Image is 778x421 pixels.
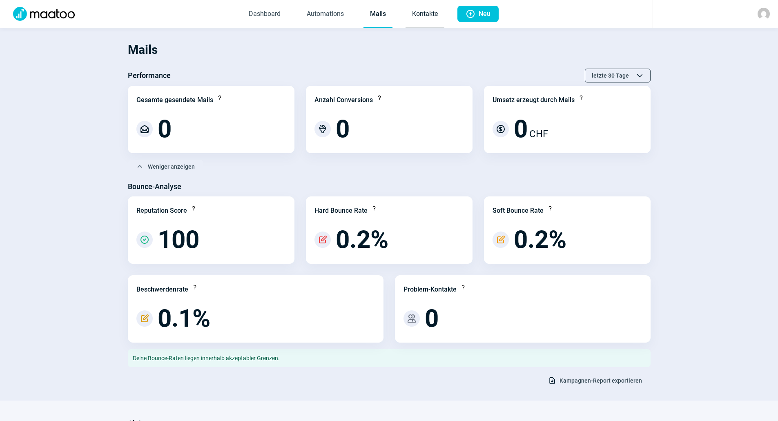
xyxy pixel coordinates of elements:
[493,206,544,216] div: Soft Bounce Rate
[158,117,172,141] span: 0
[136,206,187,216] div: Reputation Score
[406,1,444,28] a: Kontakte
[158,306,210,331] span: 0.1%
[128,36,651,64] h1: Mails
[493,95,575,105] div: Umsatz erzeugt durch Mails
[336,227,388,252] span: 0.2%
[336,117,350,141] span: 0
[560,374,642,387] span: Kampagnen-Report exportieren
[242,1,287,28] a: Dashboard
[128,160,203,174] button: Weniger anzeigen
[479,6,490,22] span: Neu
[128,349,651,367] div: Deine Bounce-Raten liegen innerhalb akzeptabler Grenzen.
[514,117,528,141] span: 0
[363,1,392,28] a: Mails
[539,374,651,388] button: Kampagnen-Report exportieren
[529,127,548,141] span: CHF
[403,285,457,294] div: Problem-Kontakte
[457,6,499,22] button: Neu
[314,206,368,216] div: Hard Bounce Rate
[158,227,199,252] span: 100
[8,7,80,21] img: Logo
[758,8,770,20] img: avatar
[314,95,373,105] div: Anzahl Conversions
[592,69,629,82] span: letzte 30 Tage
[514,227,566,252] span: 0.2%
[128,69,171,82] h3: Performance
[300,1,350,28] a: Automations
[128,180,181,193] h3: Bounce-Analyse
[425,306,439,331] span: 0
[136,285,188,294] div: Beschwerdenrate
[148,160,195,173] span: Weniger anzeigen
[136,95,213,105] div: Gesamte gesendete Mails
